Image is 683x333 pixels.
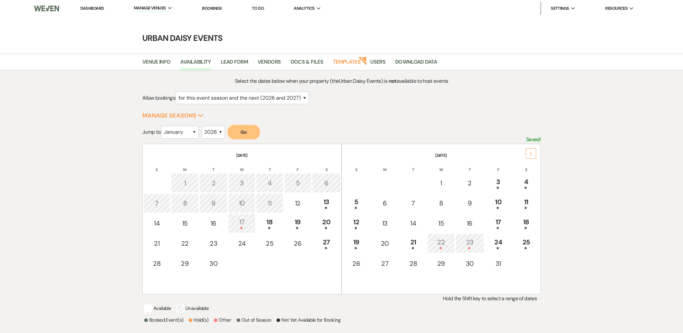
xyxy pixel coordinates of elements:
[516,217,536,229] div: 18
[431,218,451,228] div: 15
[291,58,323,70] a: Docs & Files
[312,159,340,173] th: S
[203,198,224,208] div: 9
[516,177,536,189] div: 4
[199,159,228,173] th: T
[228,125,260,139] button: Go
[147,218,167,228] div: 14
[485,159,512,173] th: F
[142,58,171,70] a: Venue Info
[108,32,575,44] h4: Urban Daisy Events
[346,217,367,229] div: 12
[346,197,367,209] div: 5
[459,218,480,228] div: 16
[174,178,195,188] div: 1
[176,304,209,312] p: Unavailable
[203,239,224,248] div: 23
[526,135,541,144] p: Saved!
[374,218,395,228] div: 13
[277,316,340,324] p: Not Yet Available for Booking
[288,198,308,208] div: 12
[431,259,451,268] div: 29
[374,259,395,268] div: 27
[237,316,272,324] p: Out of Season
[488,177,509,189] div: 3
[371,159,399,173] th: M
[374,239,395,248] div: 20
[232,217,252,229] div: 17
[346,237,367,249] div: 19
[459,259,480,268] div: 30
[144,304,171,312] p: Available
[203,178,224,188] div: 2
[192,77,491,85] p: Select the dates below when your property (the Urban Daisy Events ) is available to host events
[403,259,423,268] div: 28
[143,145,341,158] th: [DATE]
[174,218,195,228] div: 15
[171,159,199,173] th: M
[459,237,480,249] div: 23
[513,159,540,173] th: S
[142,129,161,135] span: Jump to:
[488,259,509,268] div: 31
[134,5,166,11] span: Manage Venues
[147,198,167,208] div: 7
[316,197,337,209] div: 13
[180,58,211,70] a: Availability
[455,159,484,173] th: T
[288,239,308,248] div: 26
[228,159,255,173] th: W
[142,113,204,118] button: Manage Seasons
[203,218,224,228] div: 16
[147,239,167,248] div: 21
[395,58,437,70] a: Download Data
[431,237,451,249] div: 22
[403,198,423,208] div: 7
[551,5,569,12] span: Settings
[232,239,252,248] div: 24
[221,58,248,70] a: Lead Form
[232,198,252,208] div: 10
[284,159,312,173] th: F
[431,178,451,188] div: 1
[203,259,224,268] div: 30
[189,316,209,324] p: Hold(s)
[389,78,397,84] strong: not
[143,159,171,173] th: S
[346,259,367,268] div: 26
[214,316,231,324] p: Other
[403,218,423,228] div: 14
[370,58,385,70] a: Users
[232,178,252,188] div: 3
[288,217,308,229] div: 19
[343,159,370,173] th: S
[488,217,509,229] div: 17
[144,316,183,324] p: Booked Event(s)
[294,5,314,12] span: Analytics
[260,198,280,208] div: 11
[260,217,280,229] div: 18
[80,6,104,11] a: Dashboard
[258,58,281,70] a: Vendors
[431,198,451,208] div: 8
[605,5,628,12] span: Resources
[252,6,264,11] a: To Do
[459,178,480,188] div: 2
[316,217,337,229] div: 20
[142,294,541,303] p: Hold the Shift key to select a range of dates
[488,197,509,209] div: 10
[400,159,427,173] th: T
[288,178,308,188] div: 5
[427,159,455,173] th: W
[316,178,337,188] div: 6
[256,159,283,173] th: T
[459,198,480,208] div: 9
[516,197,536,209] div: 11
[343,145,540,158] th: [DATE]
[174,259,195,268] div: 29
[516,237,536,249] div: 25
[202,6,222,11] a: Bookings
[260,239,280,248] div: 25
[488,237,509,249] div: 24
[147,259,167,268] div: 28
